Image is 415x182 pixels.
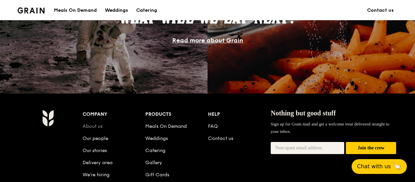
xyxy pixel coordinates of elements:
a: Catering [132,0,161,21]
input: Non-spam email address [271,142,344,154]
span: Sign up for Grain mail and get a welcome treat delivered straight to your inbox. [271,121,389,134]
a: Delivery area [83,160,113,166]
span: Nothing but good stuff [271,109,336,117]
a: Our people [83,136,108,141]
a: Meals On Demand [145,123,187,129]
a: FAQ [208,123,218,129]
a: Weddings [145,136,168,141]
div: Meals On Demand [54,0,97,21]
a: Contact us [208,136,233,141]
img: Grain [42,110,54,126]
a: About us [83,123,102,129]
a: Contact us [363,0,398,21]
a: Catering [145,148,166,153]
a: Weddings [101,0,132,21]
div: Products [145,110,208,119]
a: We’re hiring [83,172,110,178]
a: Read more about Grain [172,37,243,44]
span: Chat with us [357,162,391,171]
span: 🦙 [393,162,402,171]
div: Company [83,110,145,119]
div: Catering [136,0,157,21]
a: Gallery [145,160,162,166]
a: Gift Cards [145,172,169,178]
a: Our stories [83,148,107,153]
button: Chat with us🦙 [352,159,407,174]
button: Join the crew [346,142,396,154]
div: Help [208,110,271,119]
img: Grain [18,7,45,13]
div: Weddings [105,0,128,21]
